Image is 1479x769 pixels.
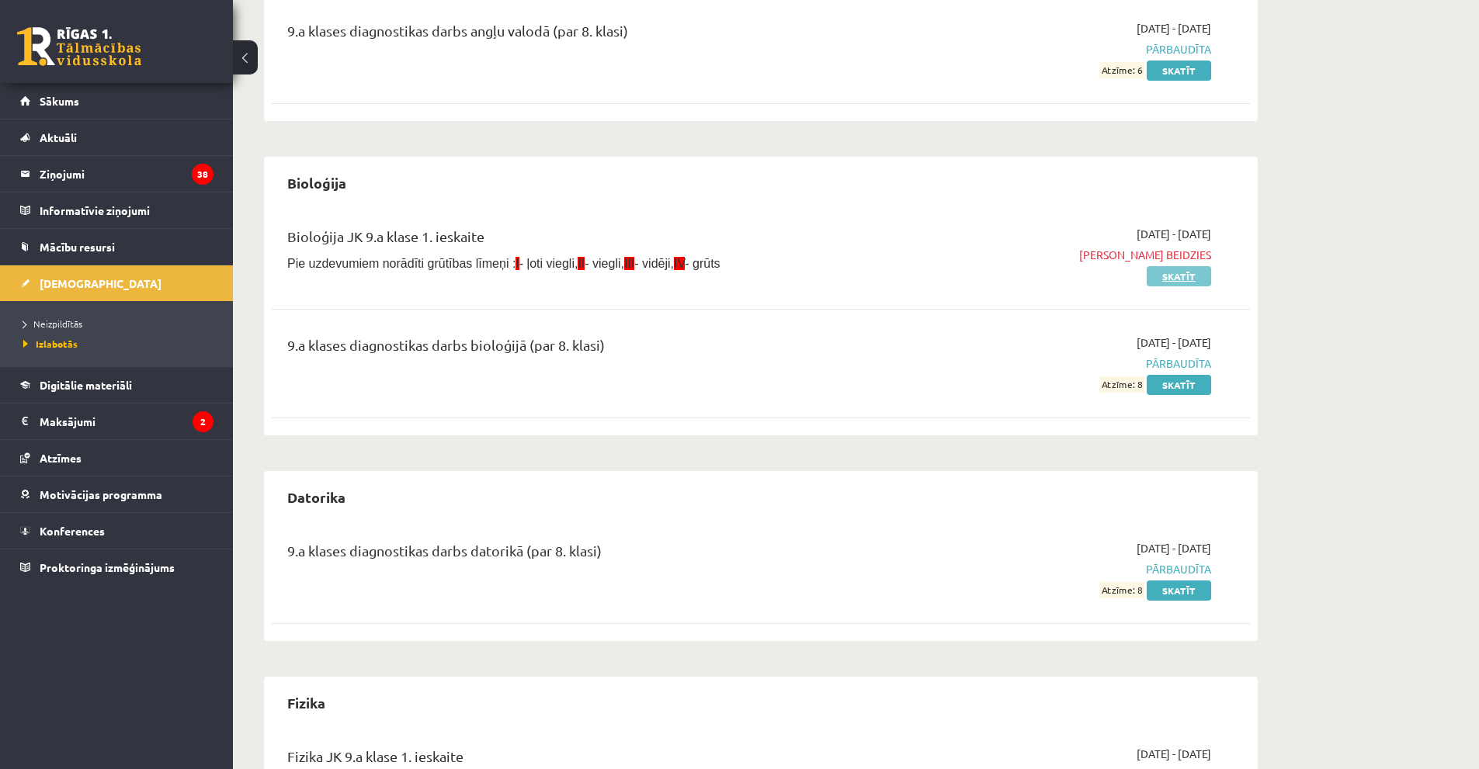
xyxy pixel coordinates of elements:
span: [DEMOGRAPHIC_DATA] [40,276,161,290]
a: Konferences [20,513,214,549]
span: Pārbaudīta [918,41,1211,57]
span: Motivācijas programma [40,487,162,501]
span: [DATE] - [DATE] [1137,226,1211,242]
a: Motivācijas programma [20,476,214,512]
span: Atzīmes [40,451,82,465]
span: Atzīme: 6 [1099,62,1144,78]
a: Mācību resursi [20,229,214,265]
i: 2 [193,411,214,432]
a: Izlabotās [23,337,217,351]
legend: Maksājumi [40,404,214,439]
span: Aktuāli [40,130,77,144]
a: Maksājumi2 [20,404,214,439]
a: Skatīt [1147,375,1211,395]
span: Digitālie materiāli [40,378,132,392]
a: Rīgas 1. Tālmācības vidusskola [17,27,141,66]
span: III [624,257,634,270]
a: Sākums [20,83,214,119]
span: I [516,257,519,270]
span: II [578,257,585,270]
span: [PERSON_NAME] beidzies [918,247,1211,263]
div: Bioloģija JK 9.a klase 1. ieskaite [287,226,895,255]
span: Atzīme: 8 [1099,582,1144,598]
span: IV [674,257,685,270]
div: 9.a klases diagnostikas darbs datorikā (par 8. klasi) [287,540,895,569]
span: [DATE] - [DATE] [1137,540,1211,556]
a: Digitālie materiāli [20,367,214,403]
span: Atzīme: 8 [1099,376,1144,393]
h2: Fizika [272,684,341,721]
span: Konferences [40,524,105,538]
span: Sākums [40,94,79,108]
h2: Datorika [272,479,361,515]
a: Atzīmes [20,440,214,476]
a: Ziņojumi38 [20,156,214,192]
a: Informatīvie ziņojumi [20,192,214,228]
legend: Informatīvie ziņojumi [40,192,214,228]
span: Proktoringa izmēģinājums [40,560,175,574]
a: Skatīt [1147,266,1211,286]
div: 9.a klases diagnostikas darbs angļu valodā (par 8. klasi) [287,20,895,49]
legend: Ziņojumi [40,156,214,192]
a: Skatīt [1147,580,1211,601]
span: Pie uzdevumiem norādīti grūtības līmeņi : - ļoti viegli, - viegli, - vidēji, - grūts [287,257,720,270]
span: Pārbaudīta [918,355,1211,372]
span: [DATE] - [DATE] [1137,20,1211,36]
span: Pārbaudīta [918,561,1211,577]
i: 38 [192,164,214,185]
h2: Bioloģija [272,165,362,201]
span: Izlabotās [23,338,78,350]
a: Aktuāli [20,120,214,155]
a: Skatīt [1147,61,1211,81]
a: Proktoringa izmēģinājums [20,549,214,585]
a: [DEMOGRAPHIC_DATA] [20,265,214,301]
div: 9.a klases diagnostikas darbs bioloģijā (par 8. klasi) [287,334,895,363]
span: Mācību resursi [40,240,115,254]
span: [DATE] - [DATE] [1137,746,1211,762]
span: Neizpildītās [23,317,82,330]
span: [DATE] - [DATE] [1137,334,1211,351]
a: Neizpildītās [23,317,217,331]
